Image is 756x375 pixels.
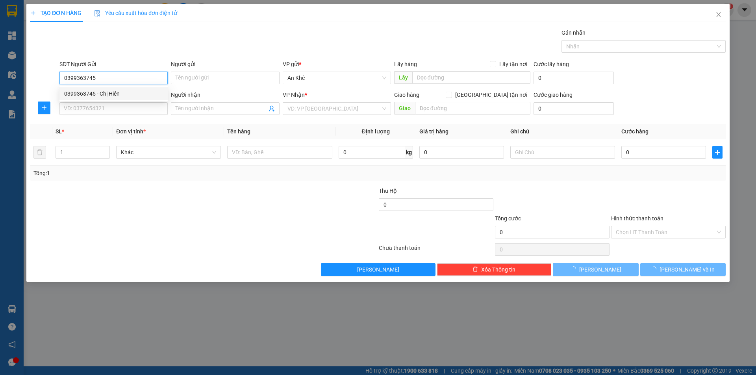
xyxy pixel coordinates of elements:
span: plus [38,105,50,111]
span: loading [651,266,660,272]
div: VP gửi [283,60,391,68]
div: Người nhận [171,91,279,99]
button: [PERSON_NAME] [553,263,638,276]
span: plus [713,149,722,155]
span: kg [405,146,413,159]
button: plus [38,102,50,114]
span: SL [56,128,62,135]
span: CR : [6,42,18,50]
span: [PERSON_NAME] [357,265,399,274]
span: Tên hàng [227,128,250,135]
button: plus [712,146,723,159]
span: delete [472,266,478,273]
span: close [715,11,722,18]
img: icon [94,10,100,17]
div: Người gửi [171,60,279,68]
span: Xóa Thông tin [481,265,515,274]
input: 0 [419,146,504,159]
button: delete [33,146,46,159]
button: [PERSON_NAME] và In [640,263,726,276]
button: [PERSON_NAME] [321,263,435,276]
div: 0935627559 [75,26,139,37]
th: Ghi chú [507,124,618,139]
input: Ghi Chú [510,146,615,159]
span: [GEOGRAPHIC_DATA] tận nơi [452,91,530,99]
div: Chưa thanh toán [378,244,494,257]
span: user-add [269,105,275,112]
span: VP Nhận [283,92,305,98]
span: Nhận: [75,7,94,16]
span: plus [30,10,36,16]
input: Cước giao hàng [534,102,614,115]
span: Tổng cước [495,215,521,222]
input: Dọc đường [415,102,530,115]
div: Hổ [75,16,139,26]
span: Lấy [394,71,412,84]
span: [PERSON_NAME] [579,265,621,274]
button: Close [708,4,730,26]
div: Tên hàng: do an ( : 1 ) [7,55,139,65]
span: Định lượng [362,128,390,135]
input: Dọc đường [412,71,530,84]
span: Cước hàng [621,128,649,135]
span: Lấy tận nơi [496,60,530,68]
span: Giao hàng [394,92,419,98]
span: Thu Hộ [379,188,397,194]
label: Cước lấy hàng [534,61,569,67]
span: Gửi: [7,7,19,16]
div: 0399363745 - Chị Hiền [64,89,163,98]
div: Tổng: 1 [33,169,292,177]
div: An Khê [7,7,70,16]
div: 50.000 [6,41,71,51]
span: Khác [121,146,216,158]
span: An Khê [287,72,386,84]
button: deleteXóa Thông tin [437,263,552,276]
div: SĐT Người Gửi [59,60,168,68]
span: Lấy hàng [394,61,417,67]
span: Giá trị hàng [419,128,448,135]
div: C Thịnh [7,16,70,26]
span: Yêu cầu xuất hóa đơn điện tử [94,10,177,16]
input: VD: Bàn, Ghế [227,146,332,159]
div: Bình Thạnh [75,7,139,16]
label: Gán nhãn [561,30,586,36]
label: Cước giao hàng [534,92,573,98]
input: Cước lấy hàng [534,72,614,84]
span: Giao [394,102,415,115]
div: 0399363745 - Chị Hiền [59,87,168,100]
span: TẠO ĐƠN HÀNG [30,10,82,16]
span: Đơn vị tính [116,128,146,135]
span: SL [75,55,85,66]
span: [PERSON_NAME] và In [660,265,715,274]
label: Hình thức thanh toán [611,215,663,222]
span: loading [571,266,579,272]
div: 0935891009 [7,26,70,37]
